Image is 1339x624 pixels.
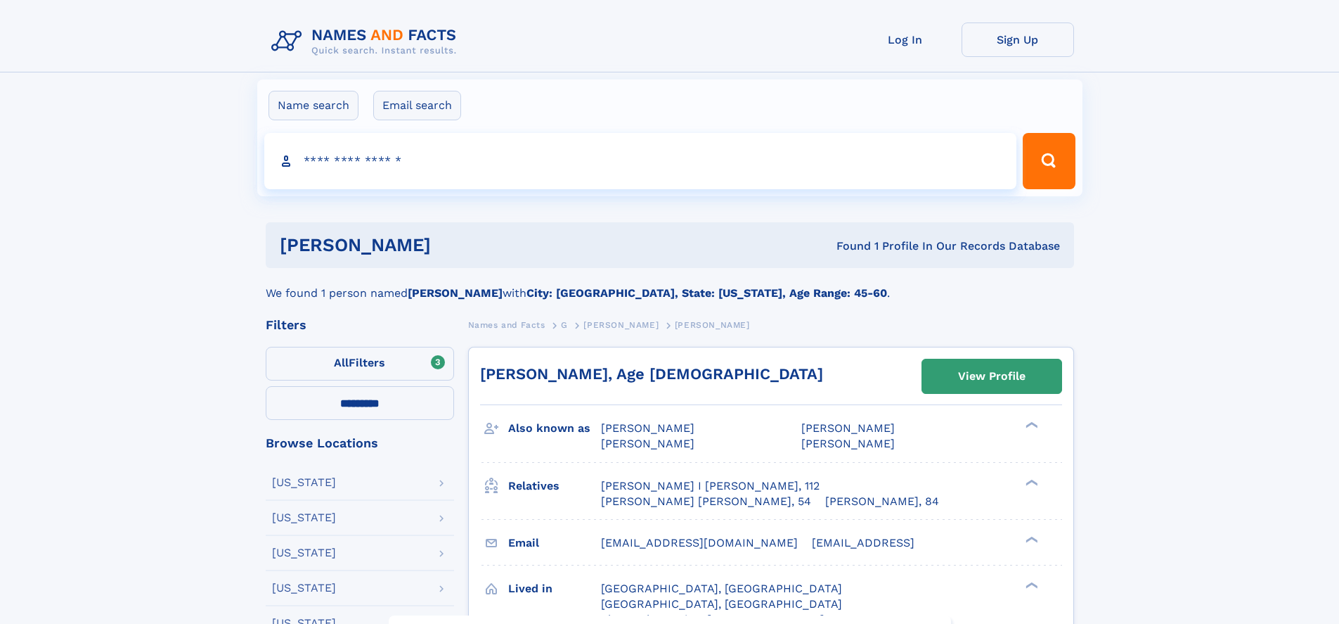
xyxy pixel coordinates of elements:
[266,268,1074,302] div: We found 1 person named with .
[601,582,842,595] span: [GEOGRAPHIC_DATA], [GEOGRAPHIC_DATA]
[583,320,659,330] span: [PERSON_NAME]
[601,437,694,450] span: [PERSON_NAME]
[266,437,454,450] div: Browse Locations
[508,577,601,601] h3: Lived in
[269,91,358,120] label: Name search
[601,536,798,549] span: [EMAIL_ADDRESS][DOMAIN_NAME]
[825,494,939,509] a: [PERSON_NAME], 84
[1022,580,1039,590] div: ❯
[675,320,750,330] span: [PERSON_NAME]
[601,421,694,435] span: [PERSON_NAME]
[508,531,601,555] h3: Email
[601,597,842,611] span: [GEOGRAPHIC_DATA], [GEOGRAPHIC_DATA]
[1022,535,1039,544] div: ❯
[468,316,545,333] a: Names and Facts
[526,286,887,300] b: City: [GEOGRAPHIC_DATA], State: [US_STATE], Age Range: 45-60
[280,236,634,254] h1: [PERSON_NAME]
[601,494,811,509] a: [PERSON_NAME] [PERSON_NAME], 54
[266,319,454,331] div: Filters
[272,477,336,488] div: [US_STATE]
[1022,421,1039,430] div: ❯
[633,238,1060,254] div: Found 1 Profile In Our Records Database
[1023,133,1075,189] button: Search Button
[272,582,336,594] div: [US_STATE]
[601,478,820,494] a: [PERSON_NAME] I [PERSON_NAME], 112
[922,359,1061,393] a: View Profile
[958,360,1026,393] div: View Profile
[480,365,823,383] a: [PERSON_NAME], Age [DEMOGRAPHIC_DATA]
[849,23,962,57] a: Log In
[812,536,914,549] span: [EMAIL_ADDRESS]
[561,316,568,333] a: G
[1022,478,1039,487] div: ❯
[408,286,503,300] b: [PERSON_NAME]
[272,512,336,523] div: [US_STATE]
[801,421,895,435] span: [PERSON_NAME]
[266,23,468,61] img: Logo Names and Facts
[334,356,349,369] span: All
[264,133,1017,189] input: search input
[373,91,461,120] label: Email search
[508,474,601,498] h3: Relatives
[583,316,659,333] a: [PERSON_NAME]
[266,347,454,381] label: Filters
[801,437,895,450] span: [PERSON_NAME]
[962,23,1074,57] a: Sign Up
[508,416,601,440] h3: Also known as
[561,320,568,330] span: G
[272,547,336,559] div: [US_STATE]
